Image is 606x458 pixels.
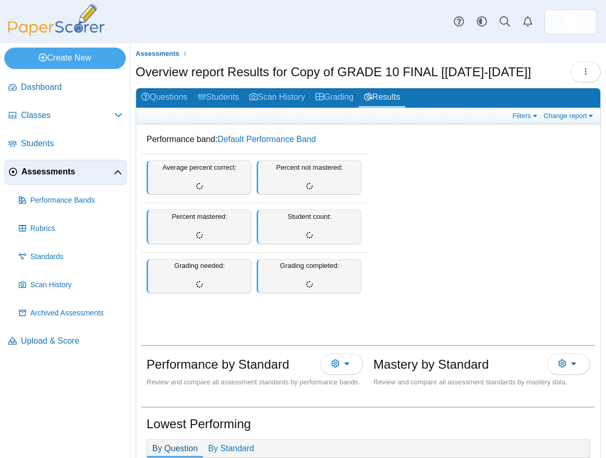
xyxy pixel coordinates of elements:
span: Assessments [136,50,179,57]
a: Alerts [516,10,539,33]
a: Grading [310,88,359,108]
img: ps.aVEBcgCxQUDAswXp [562,14,579,30]
span: Students [21,138,123,149]
a: Classes [4,103,127,128]
div: Average percent correct: [147,160,251,195]
span: Dashboard [21,81,123,93]
div: Review and compare all assessment standards by performance bands. [147,378,363,387]
a: Default Performance Band [217,135,316,144]
a: Upload & Score [4,329,127,354]
h1: Overview report Results for Copy of GRADE 10 FINAL [[DATE]-[DATE]] [136,63,531,81]
span: Assessments [21,166,114,178]
a: PaperScorer [4,29,108,38]
span: Upload & Score [21,335,123,347]
dd: Performance band: [141,126,367,153]
a: Archived Assessments [15,301,127,326]
button: More options [547,354,590,374]
button: More options [320,354,363,374]
span: Kevin Levesque [562,14,579,30]
a: Dashboard [4,75,127,100]
a: Questions [136,88,192,108]
a: By Question [147,440,203,457]
div: Grading needed: [147,259,251,293]
div: Percent mastered: [147,209,251,244]
a: Assessments [133,48,182,61]
a: Change report [541,111,598,120]
a: Rubrics [15,216,127,241]
div: Review and compare all assessment standards by mastery data. [373,378,590,387]
a: Assessments [4,160,127,185]
div: Student count: [257,209,361,244]
a: Performance Bands [15,188,127,213]
a: Students [4,132,127,157]
a: Results [359,88,405,108]
span: Performance Bands [30,195,123,206]
h1: Mastery by Standard [373,356,489,373]
span: Classes [21,110,114,121]
a: Scan History [244,88,310,108]
a: Filters [510,111,542,120]
div: Grading completed: [257,259,361,293]
img: PaperScorer [4,4,108,36]
a: By Standard [203,440,259,457]
div: Percent not mastered: [257,160,361,195]
span: Rubrics [30,224,123,234]
span: Standards [30,252,123,262]
span: Scan History [30,280,123,290]
a: Scan History [15,273,127,298]
span: Archived Assessments [30,308,123,319]
h1: Performance by Standard [147,356,289,373]
h1: Lowest Performing [147,415,251,433]
a: Standards [15,244,127,269]
a: ps.aVEBcgCxQUDAswXp [544,9,597,34]
a: Students [192,88,244,108]
a: Create New [4,48,126,68]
